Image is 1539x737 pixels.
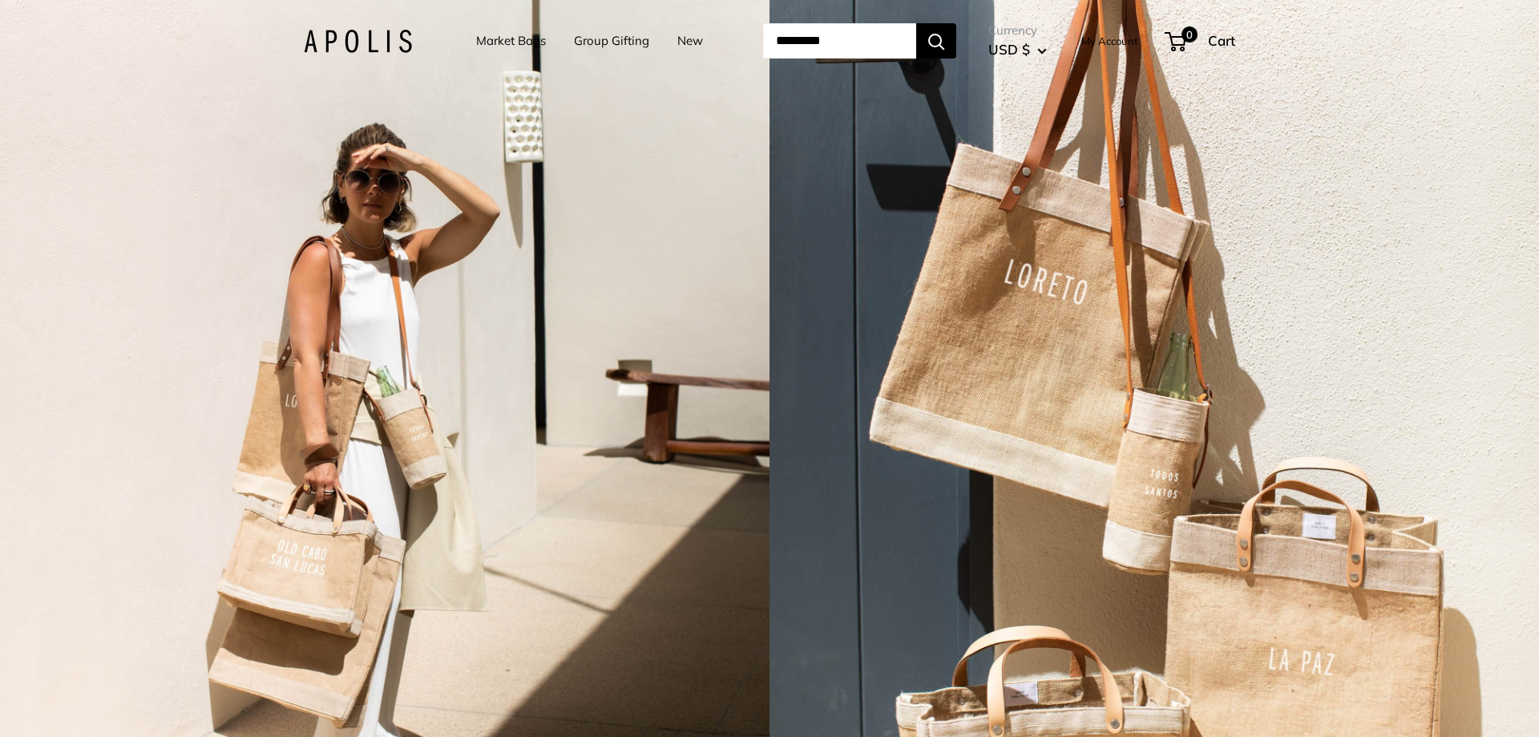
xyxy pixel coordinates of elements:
[916,23,956,59] button: Search
[476,30,546,52] a: Market Bags
[988,41,1030,58] span: USD $
[304,30,412,53] img: Apolis
[988,19,1047,42] span: Currency
[1166,28,1235,54] a: 0 Cart
[763,23,916,59] input: Search...
[988,37,1047,63] button: USD $
[574,30,649,52] a: Group Gifting
[1182,26,1198,43] span: 0
[1208,32,1235,49] span: Cart
[677,30,703,52] a: New
[1081,31,1138,51] a: My Account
